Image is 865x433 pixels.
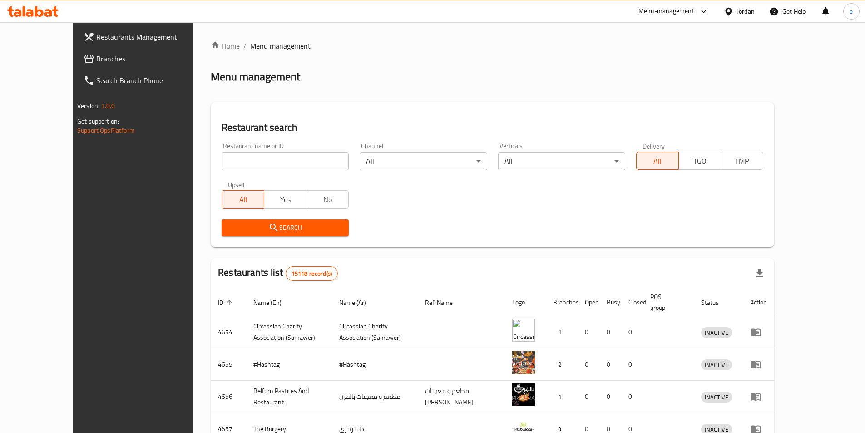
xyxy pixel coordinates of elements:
div: All [360,152,487,170]
a: Search Branch Phone [76,70,217,91]
button: TGO [678,152,721,170]
span: Name (En) [253,297,293,308]
td: 0 [578,348,599,381]
td: 4655 [211,348,246,381]
th: Logo [505,289,546,316]
label: Upsell [228,181,245,188]
th: Branches [546,289,578,316]
span: Restaurants Management [96,31,210,42]
td: 0 [621,316,643,348]
span: INACTIVE [701,360,732,370]
span: Status [701,297,731,308]
div: Total records count [286,266,338,281]
div: Menu [750,327,767,338]
label: Delivery [643,143,665,149]
span: Get support on: [77,115,119,127]
span: 15118 record(s) [286,269,337,278]
td: مطعم و معجنات [PERSON_NAME] [418,381,505,413]
div: Menu [750,391,767,402]
td: ​Circassian ​Charity ​Association​ (Samawer) [332,316,418,348]
img: #Hashtag [512,351,535,374]
span: 1.0.0 [101,100,115,112]
td: 4656 [211,381,246,413]
span: INACTIVE [701,328,732,338]
div: INACTIVE [701,359,732,370]
img: ​Circassian ​Charity ​Association​ (Samawer) [512,319,535,342]
td: 4654 [211,316,246,348]
img: Belfurn Pastries And Restaurant [512,383,535,406]
span: Version: [77,100,99,112]
td: 0 [621,348,643,381]
td: 0 [578,381,599,413]
button: Yes [264,190,306,209]
td: 1 [546,316,578,348]
span: ID [218,297,235,308]
th: Action [743,289,774,316]
h2: Restaurants list [218,266,338,281]
div: Export file [749,263,771,284]
td: 2 [546,348,578,381]
span: Search Branch Phone [96,75,210,86]
span: All [640,154,675,168]
span: Name (Ar) [339,297,378,308]
td: 0 [578,316,599,348]
button: Search [222,219,349,236]
nav: breadcrumb [211,40,774,51]
td: 0 [599,381,621,413]
th: Busy [599,289,621,316]
button: TMP [721,152,763,170]
a: Branches [76,48,217,70]
td: مطعم و معجنات بالفرن [332,381,418,413]
span: Search [229,222,341,234]
td: 1 [546,381,578,413]
a: Restaurants Management [76,26,217,48]
div: Menu-management [638,6,694,17]
td: 0 [599,316,621,348]
h2: Menu management [211,70,300,84]
span: e [850,6,853,16]
span: No [310,193,345,206]
td: #Hashtag [246,348,332,381]
div: Jordan [737,6,755,16]
span: Menu management [250,40,311,51]
span: TGO [682,154,717,168]
td: ​Circassian ​Charity ​Association​ (Samawer) [246,316,332,348]
a: Home [211,40,240,51]
td: 0 [621,381,643,413]
td: #Hashtag [332,348,418,381]
a: Support.OpsPlatform [77,124,135,136]
th: Closed [621,289,643,316]
div: All [498,152,625,170]
div: INACTIVE [701,392,732,403]
span: Branches [96,53,210,64]
h2: Restaurant search [222,121,763,134]
input: Search for restaurant name or ID.. [222,152,349,170]
span: All [226,193,261,206]
button: No [306,190,349,209]
div: Menu [750,359,767,370]
button: All [636,152,679,170]
span: TMP [725,154,760,168]
span: INACTIVE [701,392,732,403]
th: Open [578,289,599,316]
span: POS group [650,291,683,313]
span: Ref. Name [425,297,465,308]
li: / [243,40,247,51]
button: All [222,190,264,209]
td: 0 [599,348,621,381]
span: Yes [268,193,303,206]
td: Belfurn Pastries And Restaurant [246,381,332,413]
